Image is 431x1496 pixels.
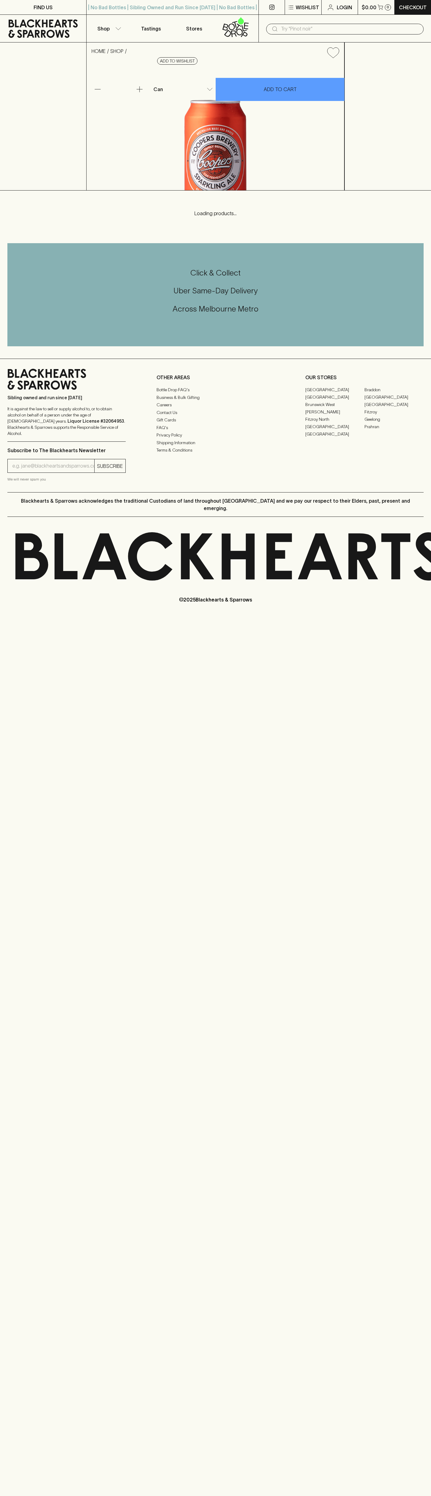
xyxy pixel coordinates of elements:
p: FIND US [34,4,53,11]
a: Fitzroy North [305,416,364,423]
p: Login [337,4,352,11]
a: Stores [173,15,216,42]
input: Try "Pinot noir" [281,24,419,34]
p: OUR STORES [305,374,424,381]
a: [PERSON_NAME] [305,408,364,416]
p: Shop [97,25,110,32]
a: Prahran [364,423,424,430]
strong: Liquor License #32064953 [67,419,124,424]
a: Braddon [364,386,424,393]
button: ADD TO CART [216,78,344,101]
button: SUBSCRIBE [95,459,125,473]
p: SUBSCRIBE [97,462,123,470]
a: Privacy Policy [157,432,275,439]
a: [GEOGRAPHIC_DATA] [305,423,364,430]
a: [GEOGRAPHIC_DATA] [364,401,424,408]
div: Call to action block [7,243,424,346]
p: Stores [186,25,202,32]
a: Business & Bulk Gifting [157,394,275,401]
a: Brunswick West [305,401,364,408]
p: Checkout [399,4,427,11]
p: Wishlist [296,4,319,11]
a: Gift Cards [157,416,275,424]
a: Bottle Drop FAQ's [157,386,275,394]
a: [GEOGRAPHIC_DATA] [364,393,424,401]
a: [GEOGRAPHIC_DATA] [305,393,364,401]
input: e.g. jane@blackheartsandsparrows.com.au [12,461,94,471]
a: FAQ's [157,424,275,431]
a: Shipping Information [157,439,275,446]
p: Sibling owned and run since [DATE] [7,395,126,401]
a: Fitzroy [364,408,424,416]
p: Subscribe to The Blackhearts Newsletter [7,447,126,454]
button: Shop [87,15,130,42]
p: It is against the law to sell or supply alcohol to, or to obtain alcohol on behalf of a person un... [7,406,126,436]
a: Contact Us [157,409,275,416]
h5: Uber Same-Day Delivery [7,286,424,296]
p: Loading products... [6,210,425,217]
button: Add to wishlist [157,57,197,65]
a: [GEOGRAPHIC_DATA] [305,430,364,438]
p: 0 [387,6,389,9]
h5: Across Melbourne Metro [7,304,424,314]
p: Blackhearts & Sparrows acknowledges the traditional Custodians of land throughout [GEOGRAPHIC_DAT... [12,497,419,512]
p: $0.00 [362,4,376,11]
a: Geelong [364,416,424,423]
p: Tastings [141,25,161,32]
button: Add to wishlist [325,45,342,61]
a: HOME [91,48,106,54]
div: Can [151,83,215,95]
a: SHOP [110,48,124,54]
p: ADD TO CART [264,86,297,93]
p: Can [153,86,163,93]
a: Careers [157,401,275,409]
p: OTHER AREAS [157,374,275,381]
a: Tastings [129,15,173,42]
h5: Click & Collect [7,268,424,278]
a: Terms & Conditions [157,447,275,454]
a: [GEOGRAPHIC_DATA] [305,386,364,393]
p: We will never spam you [7,476,126,482]
img: 16917.png [87,63,344,190]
